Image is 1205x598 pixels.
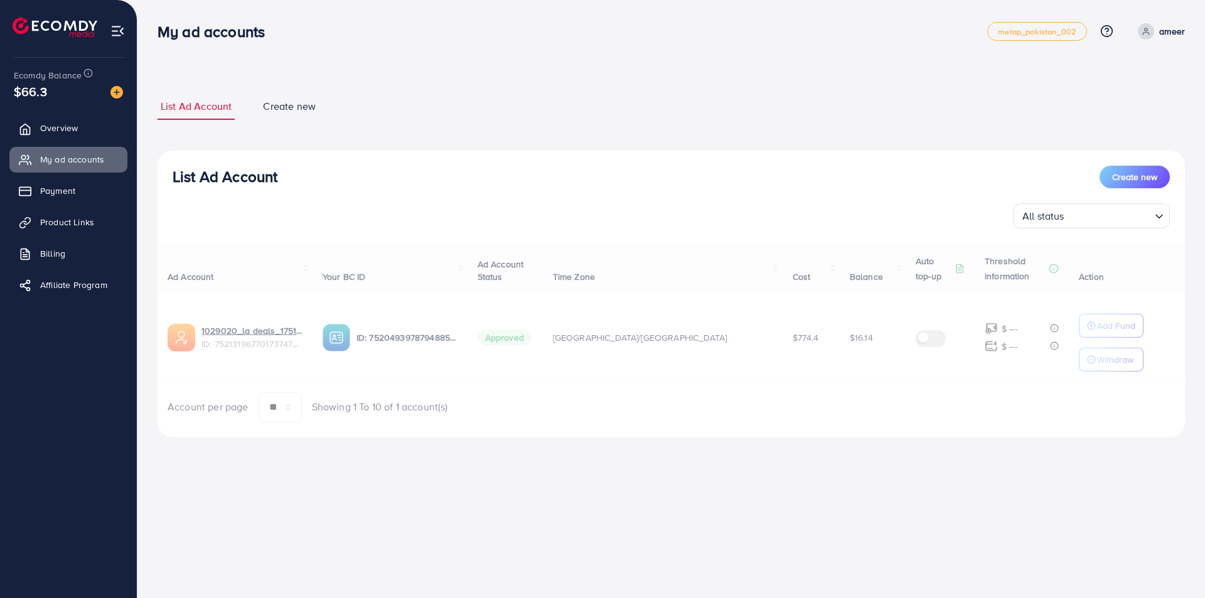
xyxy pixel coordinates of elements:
span: List Ad Account [161,99,232,114]
span: $66.3 [14,82,47,100]
span: Payment [40,184,75,197]
span: My ad accounts [40,153,104,166]
h3: My ad accounts [158,23,275,41]
span: Create new [263,99,316,114]
div: Search for option [1013,203,1170,228]
a: metap_pakistan_002 [987,22,1087,41]
h3: List Ad Account [173,168,277,186]
span: metap_pakistan_002 [998,28,1076,36]
a: Affiliate Program [9,272,127,297]
span: Product Links [40,216,94,228]
a: My ad accounts [9,147,127,172]
a: Payment [9,178,127,203]
a: Billing [9,241,127,266]
span: All status [1020,207,1067,225]
img: logo [13,18,97,37]
span: Affiliate Program [40,279,107,291]
span: Ecomdy Balance [14,69,82,82]
img: menu [110,24,125,38]
img: image [110,86,123,99]
button: Create new [1100,166,1170,188]
a: ameer [1133,23,1185,40]
p: ameer [1159,24,1185,39]
span: Overview [40,122,78,134]
a: Product Links [9,210,127,235]
a: Overview [9,115,127,141]
span: Billing [40,247,65,260]
span: Create new [1112,171,1157,183]
input: Search for option [1068,205,1150,225]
